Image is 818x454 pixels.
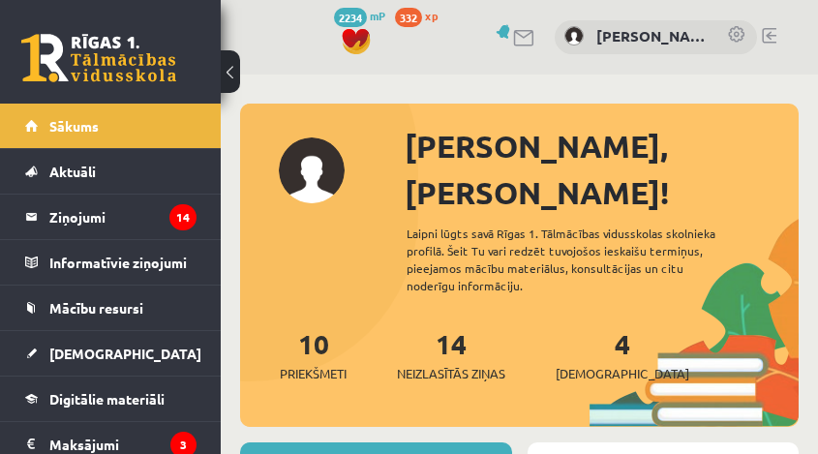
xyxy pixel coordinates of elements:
[425,8,438,23] span: xp
[25,240,197,285] a: Informatīvie ziņojumi
[49,163,96,180] span: Aktuāli
[49,390,165,408] span: Digitālie materiāli
[395,8,422,27] span: 332
[370,8,385,23] span: mP
[556,326,689,383] a: 4[DEMOGRAPHIC_DATA]
[25,149,197,194] a: Aktuāli
[596,25,708,47] a: [PERSON_NAME]
[564,26,584,45] img: Daniels Strazds
[25,286,197,330] a: Mācību resursi
[397,326,505,383] a: 14Neizlasītās ziņas
[169,204,197,230] i: 14
[397,364,505,383] span: Neizlasītās ziņas
[25,104,197,148] a: Sākums
[49,299,143,317] span: Mācību resursi
[395,8,447,23] a: 332 xp
[407,225,742,294] div: Laipni lūgts savā Rīgas 1. Tālmācības vidusskolas skolnieka profilā. Šeit Tu vari redzēt tuvojošo...
[49,240,197,285] legend: Informatīvie ziņojumi
[334,8,385,23] a: 2234 mP
[49,117,99,135] span: Sākums
[25,331,197,376] a: [DEMOGRAPHIC_DATA]
[25,377,197,421] a: Digitālie materiāli
[49,195,197,239] legend: Ziņojumi
[21,34,176,82] a: Rīgas 1. Tālmācības vidusskola
[49,345,201,362] span: [DEMOGRAPHIC_DATA]
[280,364,347,383] span: Priekšmeti
[280,326,347,383] a: 10Priekšmeti
[556,364,689,383] span: [DEMOGRAPHIC_DATA]
[25,195,197,239] a: Ziņojumi14
[405,123,799,216] div: [PERSON_NAME], [PERSON_NAME]!
[334,8,367,27] span: 2234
